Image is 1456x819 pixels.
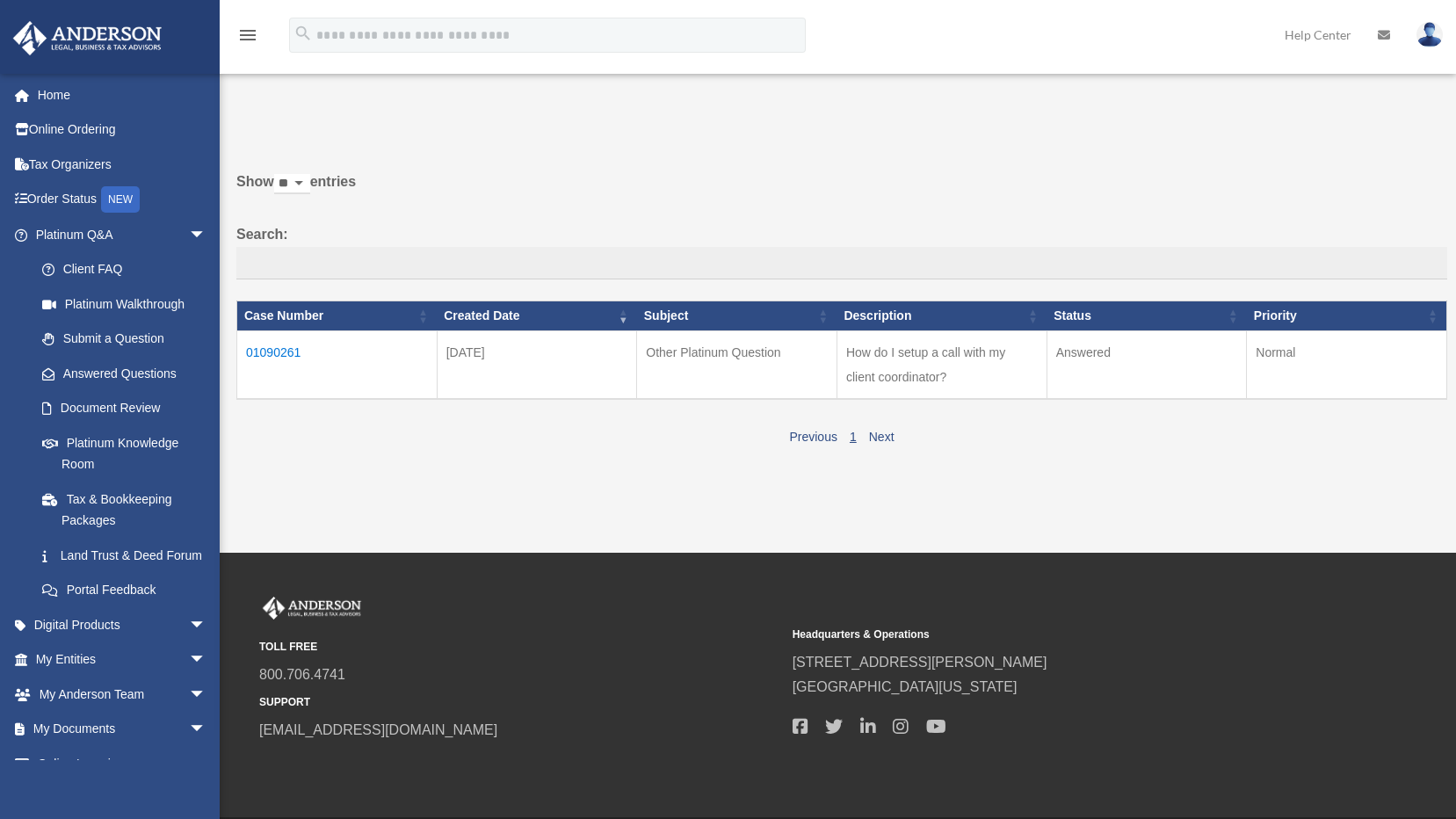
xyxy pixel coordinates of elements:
[189,642,224,678] span: arrow_drop_down
[12,712,233,747] a: My Documentsarrow_drop_down
[236,170,1447,212] label: Show entries
[25,425,224,482] a: Platinum Knowledge Room
[12,607,233,642] a: Digital Productsarrow_drop_down
[789,430,837,444] a: Previous
[101,186,140,213] div: NEW
[837,301,1047,331] th: Description: activate to sort column ascending
[293,24,313,43] i: search
[25,391,224,426] a: Document Review
[259,667,345,682] a: 800.706.4741
[25,286,224,322] a: Platinum Walkthrough
[437,301,637,331] th: Created Date: activate to sort column ascending
[274,174,310,194] select: Showentries
[1247,301,1447,331] th: Priority: activate to sort column ascending
[1247,331,1447,400] td: Normal
[189,217,224,253] span: arrow_drop_down
[793,626,1314,644] small: Headquarters & Operations
[259,693,780,712] small: SUPPORT
[236,247,1447,280] input: Search:
[25,538,224,573] a: Land Trust & Deed Forum
[637,301,837,331] th: Subject: activate to sort column ascending
[869,430,895,444] a: Next
[189,712,224,748] span: arrow_drop_down
[237,331,438,400] td: 01090261
[189,746,224,782] span: arrow_drop_down
[25,356,215,391] a: Answered Questions
[189,607,224,643] span: arrow_drop_down
[12,642,233,678] a: My Entitiesarrow_drop_down
[1047,331,1247,400] td: Answered
[437,331,637,400] td: [DATE]
[25,573,224,608] a: Portal Feedback
[637,331,837,400] td: Other Platinum Question
[12,677,233,712] a: My Anderson Teamarrow_drop_down
[12,182,233,218] a: Order StatusNEW
[837,331,1047,400] td: How do I setup a call with my client coordinator?
[850,430,857,444] a: 1
[12,147,233,182] a: Tax Organizers
[237,25,258,46] i: menu
[12,112,233,148] a: Online Ordering
[1047,301,1247,331] th: Status: activate to sort column ascending
[237,301,438,331] th: Case Number: activate to sort column ascending
[8,21,167,55] img: Anderson Advisors Platinum Portal
[25,322,224,357] a: Submit a Question
[25,482,224,538] a: Tax & Bookkeeping Packages
[236,222,1447,280] label: Search:
[259,638,780,656] small: TOLL FREE
[12,77,233,112] a: Home
[12,746,233,781] a: Online Learningarrow_drop_down
[189,677,224,713] span: arrow_drop_down
[259,722,497,737] a: [EMAIL_ADDRESS][DOMAIN_NAME]
[237,31,258,46] a: menu
[12,217,224,252] a: Platinum Q&Aarrow_drop_down
[793,679,1018,694] a: [GEOGRAPHIC_DATA][US_STATE]
[793,655,1047,670] a: [STREET_ADDRESS][PERSON_NAME]
[1416,22,1443,47] img: User Pic
[25,252,224,287] a: Client FAQ
[259,597,365,620] img: Anderson Advisors Platinum Portal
